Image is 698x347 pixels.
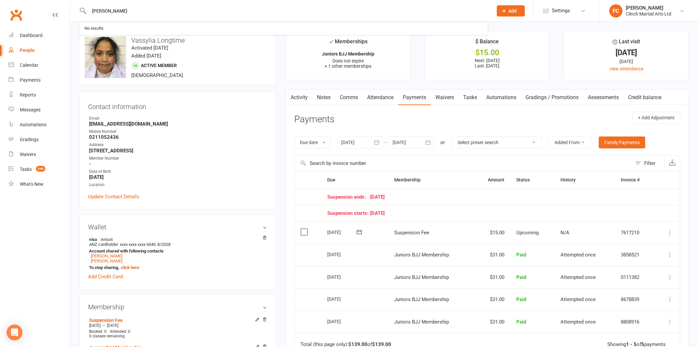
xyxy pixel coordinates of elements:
[121,265,139,270] a: click here
[89,121,267,127] strong: [EMAIL_ADDRESS][DOMAIN_NAME]
[88,303,267,311] h3: Membership
[570,58,682,65] div: [DATE]
[335,90,363,105] a: Comms
[431,49,544,56] div: $15.00
[85,37,126,78] img: image1725861754.png
[516,230,539,236] span: Upcoming
[20,33,43,38] div: Dashboard
[599,136,645,148] a: Family Payments
[327,211,649,216] div: [DATE]
[560,296,596,302] span: Attempted once
[88,100,267,110] h3: Contact information
[615,172,654,188] th: Invoice #
[327,194,649,200] div: [DATE]
[388,172,474,188] th: Membership
[7,325,22,340] div: Open Intercom Messenger
[474,288,510,311] td: $31.00
[474,172,510,188] th: Amount
[394,230,429,236] span: Suspension Fee
[516,296,526,302] span: Paid
[89,155,267,162] div: Member Number
[36,166,45,172] span: 340
[294,136,331,148] button: Due date
[440,138,445,146] div: or
[632,155,664,171] button: Filter
[475,37,499,49] div: $ Balance
[615,244,654,266] td: 3858521
[644,159,655,167] div: Filter
[327,211,370,216] span: Suspension starts:
[394,274,449,280] span: Juniors BJJ Membership
[131,45,168,51] time: Activated [DATE]
[89,129,267,135] div: Mobile Number
[632,112,680,124] button: + Add Adjustment
[9,177,70,192] a: What's New
[9,58,70,73] a: Calendar
[89,323,101,328] span: [DATE]
[327,294,358,304] div: [DATE]
[615,311,654,333] td: 8808916
[363,90,398,105] a: Attendance
[157,242,171,247] span: 8/2028
[394,319,449,325] span: Juniors BJJ Membership
[110,329,130,334] span: Attended: 0
[609,4,622,18] div: FC
[516,252,526,258] span: Paid
[9,102,70,117] a: Messages
[327,227,358,237] div: [DATE]
[482,90,521,105] a: Automations
[626,5,671,11] div: [PERSON_NAME]
[394,252,449,258] span: Juniors BJJ Membership
[9,28,70,43] a: Dashboard
[508,8,517,14] span: Add
[322,51,374,57] strong: Juniors BJJ Membership
[516,319,526,325] span: Paid
[131,72,183,78] span: [DEMOGRAPHIC_DATA]
[327,272,358,282] div: [DATE]
[474,221,510,244] td: $15.00
[560,274,596,280] span: Attempted once
[89,134,267,140] strong: 0211052436
[9,162,70,177] a: Tasks 340
[87,323,267,328] div: —
[570,49,682,56] div: [DATE]
[333,58,364,63] span: Does not expire
[394,296,449,302] span: Juniors BJJ Membership
[474,266,510,289] td: $31.00
[89,142,267,148] div: Address
[510,172,555,188] th: Status
[325,63,371,69] span: + 1 other memberships
[89,249,264,253] strong: Account shared with following contacts
[89,161,267,167] strong: -
[329,37,367,50] div: Memberships
[615,221,654,244] td: 7617210
[20,167,32,172] div: Tasks
[8,7,24,23] a: Clubworx
[120,242,156,247] span: xxxx xxxx xxxx 6040
[548,136,591,148] button: Added From
[552,3,570,18] span: Settings
[431,58,544,68] p: Next: [DATE] Last: [DATE]
[560,252,596,258] span: Attempted once
[88,236,267,271] li: ANZ cardholder
[91,258,122,263] a: [PERSON_NAME]
[613,37,640,49] div: Last visit
[89,174,267,180] strong: [DATE]
[20,48,35,53] div: People
[555,172,615,188] th: History
[329,39,333,45] i: ✓
[474,244,510,266] td: $31.00
[85,37,270,44] h3: Vassylia Longtime
[89,148,267,154] strong: [STREET_ADDRESS]
[87,6,488,16] input: Search...
[516,274,526,280] span: Paid
[560,230,569,236] span: N/A
[9,117,70,132] a: Automations
[521,90,583,105] a: Gradings / Promotions
[615,288,654,311] td: 8678839
[474,311,510,333] td: $31.00
[99,237,115,242] span: default
[89,334,125,338] span: 0 classes remaining
[9,132,70,147] a: Gradings
[560,319,596,325] span: Attempted once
